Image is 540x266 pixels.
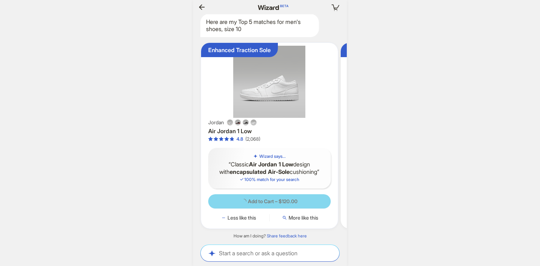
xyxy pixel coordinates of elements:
[227,120,233,125] img: White/Neutral Grey/Gum Medium Brown/Midnight Navy
[245,136,260,142] div: (2,068)
[270,214,331,221] button: More like this
[249,161,293,168] b: Air Jordan 1 Low
[243,120,249,125] img: Black/Summit White
[208,127,331,135] h3: Air Jordan 1 Low
[236,136,243,142] div: 4.8
[267,233,307,239] a: Share feedback here
[208,46,271,54] div: Enhanced Traction Sole
[214,137,218,141] span: star
[201,43,338,229] div: Enhanced Traction SoleAir Jordan 1 LowJordanWhite/Neutral Grey/Gum Medium Brown/Midnight NavyBlac...
[241,199,246,204] span: loading
[227,215,256,221] span: Less like this
[289,215,318,221] span: More like this
[248,198,297,205] span: Add to Cart – $120.00
[208,137,213,141] span: star
[235,120,241,125] img: Black/Summit White/Varsity Red
[214,161,325,176] q: Classic design with cushioning
[259,154,286,159] h5: Wizard says...
[230,168,290,175] b: encapsulated Air-Sole
[344,46,475,118] img: Lite Racer Adapt 7.0 Shoes
[204,46,335,118] img: Air Jordan 1 Low
[239,177,299,182] span: 100 % match for your search
[200,14,319,37] div: Here are my Top 5 matches for men's shoes, size 10
[208,119,224,126] span: Jordan
[208,136,243,142] div: 4.8 out of 5 stars
[230,137,234,141] span: star
[251,120,256,125] img: White/White/White
[219,137,224,141] span: star
[208,214,269,221] button: Less like this
[224,137,229,141] span: star
[193,233,347,239] div: How am I doing?
[208,194,331,209] button: Add to Cart – $120.00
